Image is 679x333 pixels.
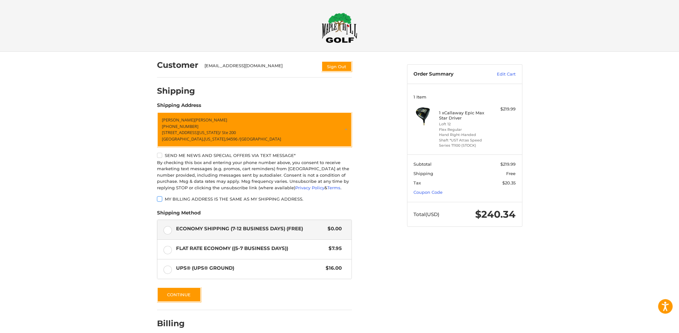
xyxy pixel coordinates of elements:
[162,123,198,129] span: [PHONE_NUMBER]
[626,316,679,333] iframe: Google Customer Reviews
[439,110,488,121] h4: 1 x Callaway Epic Max Star Driver
[176,225,325,233] span: Economy Shipping (7-12 Business Days) (Free)
[157,196,352,202] label: My billing address is the same as my shipping address.
[439,138,488,148] li: Shaft *UST Attas Speed Series T1100 (STOCK)
[413,190,443,195] a: Coupon Code
[439,121,488,127] li: Loft 12
[157,102,201,112] legend: Shipping Address
[475,208,516,220] span: $240.34
[204,63,315,72] div: [EMAIL_ADDRESS][DOMAIN_NAME]
[439,132,488,138] li: Hand Right-Handed
[413,171,433,176] span: Shipping
[226,136,240,142] span: 94596 /
[157,318,195,328] h2: Billing
[157,153,352,158] label: Send me news and special offers via text message*
[483,71,516,78] a: Edit Cart
[162,136,204,142] span: [GEOGRAPHIC_DATA],
[157,60,198,70] h2: Customer
[157,287,201,302] button: Continue
[502,180,516,185] span: $20.35
[322,13,357,43] img: Maple Hill Golf
[413,211,439,217] span: Total (USD)
[327,185,340,190] a: Terms
[413,94,516,99] h3: 1 Item
[326,245,342,252] span: $7.95
[157,86,195,96] h2: Shipping
[490,106,516,112] div: $219.99
[321,61,352,72] button: Sign Out
[204,136,226,142] span: [US_STATE],
[162,117,194,123] span: [PERSON_NAME]
[413,71,483,78] h3: Order Summary
[176,265,323,272] span: UPS® (UPS® Ground)
[413,180,421,185] span: Tax
[500,161,516,167] span: $219.99
[439,127,488,132] li: Flex Regular
[157,160,352,191] div: By checking this box and entering your phone number above, you consent to receive marketing text ...
[219,130,236,135] span: / Ste 200
[176,245,326,252] span: Flat Rate Economy ((5-7 Business Days))
[194,117,227,123] span: [PERSON_NAME]
[295,185,324,190] a: Privacy Policy
[323,265,342,272] span: $16.00
[162,130,219,135] span: [STREET_ADDRESS][US_STATE]
[325,225,342,233] span: $0.00
[157,209,201,220] legend: Shipping Method
[240,136,281,142] span: [GEOGRAPHIC_DATA]
[413,161,432,167] span: Subtotal
[506,171,516,176] span: Free
[157,112,352,147] a: Enter or select a different address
